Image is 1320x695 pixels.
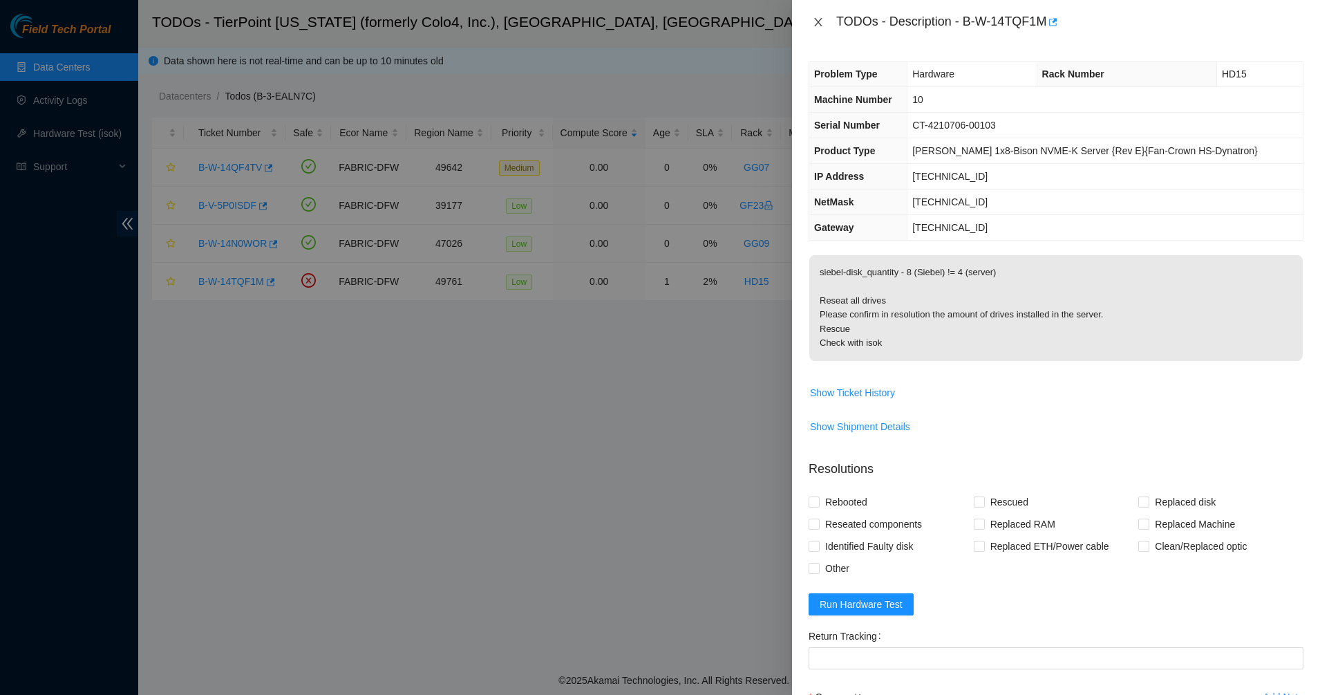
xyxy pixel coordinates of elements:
[813,17,824,28] span: close
[1042,68,1104,80] span: Rack Number
[1222,68,1247,80] span: HD15
[912,145,1258,156] span: [PERSON_NAME] 1x8-Bison NVME-K Server {Rev E}{Fan-Crown HS-Dynatron}
[809,16,828,29] button: Close
[809,416,911,438] button: Show Shipment Details
[1149,513,1241,535] span: Replaced Machine
[814,145,875,156] span: Product Type
[836,11,1303,33] div: TODOs - Description - B-W-14TQF1M
[814,68,878,80] span: Problem Type
[809,625,887,647] label: Return Tracking
[820,535,919,557] span: Identified Faulty disk
[820,513,927,535] span: Reseated components
[985,513,1061,535] span: Replaced RAM
[1149,491,1221,513] span: Replaced disk
[814,222,854,233] span: Gateway
[810,385,895,400] span: Show Ticket History
[912,222,988,233] span: [TECHNICAL_ID]
[814,120,880,131] span: Serial Number
[985,491,1034,513] span: Rescued
[820,597,903,612] span: Run Hardware Test
[1149,535,1252,557] span: Clean/Replaced optic
[809,255,1303,361] p: siebel-disk_quantity - 8 (Siebel) != 4 (server) Reseat all drives Please confirm in resolution th...
[912,120,996,131] span: CT-4210706-00103
[814,94,892,105] span: Machine Number
[820,491,873,513] span: Rebooted
[814,171,864,182] span: IP Address
[809,382,896,404] button: Show Ticket History
[912,196,988,207] span: [TECHNICAL_ID]
[985,535,1115,557] span: Replaced ETH/Power cable
[809,593,914,615] button: Run Hardware Test
[912,94,923,105] span: 10
[912,68,954,80] span: Hardware
[814,196,854,207] span: NetMask
[809,647,1303,669] input: Return Tracking
[810,419,910,434] span: Show Shipment Details
[809,449,1303,479] p: Resolutions
[912,171,988,182] span: [TECHNICAL_ID]
[820,557,855,580] span: Other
